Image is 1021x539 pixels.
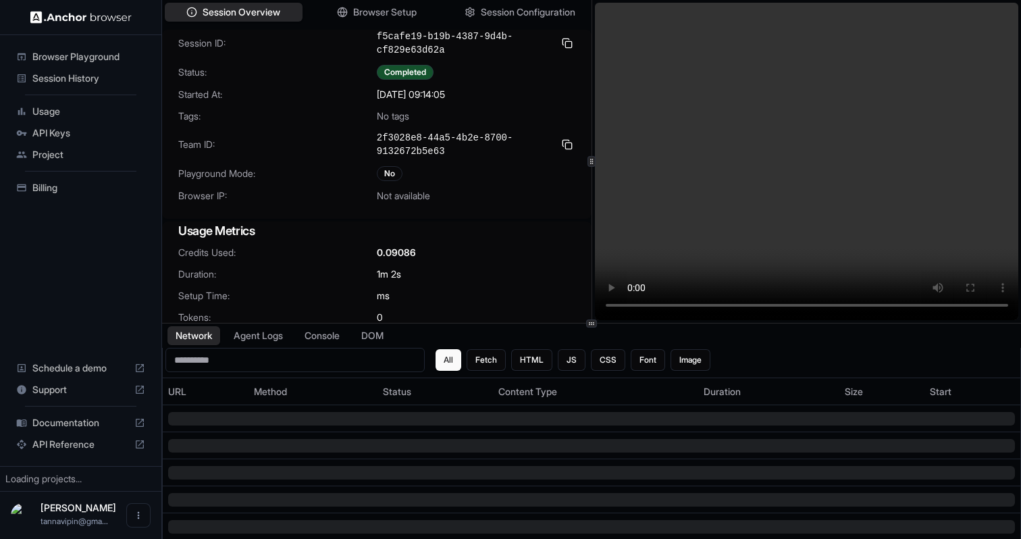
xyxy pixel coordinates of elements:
[511,349,552,371] button: HTML
[41,516,108,526] span: tannavipin@gmail.com
[126,503,151,528] button: Open menu
[631,349,665,371] button: Font
[377,65,434,80] div: Completed
[11,357,151,379] div: Schedule a demo
[178,189,377,203] span: Browser IP:
[704,385,834,399] div: Duration
[11,122,151,144] div: API Keys
[168,385,243,399] div: URL
[467,349,506,371] button: Fetch
[32,416,129,430] span: Documentation
[178,311,377,324] span: Tokens:
[178,267,377,281] span: Duration:
[178,109,377,123] span: Tags:
[11,503,35,528] img: Vipin Tanna
[11,144,151,165] div: Project
[498,385,692,399] div: Content Type
[671,349,710,371] button: Image
[353,5,417,19] span: Browser Setup
[377,311,383,324] span: 0
[436,349,461,371] button: All
[377,267,401,281] span: 1m 2s
[353,326,392,345] button: DOM
[178,289,377,303] span: Setup Time:
[32,105,145,118] span: Usage
[383,385,488,399] div: Status
[558,349,585,371] button: JS
[591,349,625,371] button: CSS
[254,385,373,399] div: Method
[167,326,220,345] button: Network
[32,361,129,375] span: Schedule a demo
[11,101,151,122] div: Usage
[377,289,390,303] span: ms
[845,385,920,399] div: Size
[178,36,377,50] span: Session ID:
[377,166,402,181] div: No
[30,11,132,24] img: Anchor Logo
[377,189,430,203] span: Not available
[32,383,129,396] span: Support
[41,502,116,513] span: Vipin Tanna
[481,5,575,19] span: Session Configuration
[178,138,377,151] span: Team ID:
[178,88,377,101] span: Started At:
[377,88,445,101] span: [DATE] 09:14:05
[178,246,377,259] span: Credits Used:
[178,66,377,79] span: Status:
[296,326,348,345] button: Console
[178,167,377,180] span: Playground Mode:
[5,472,156,486] div: Loading projects...
[11,379,151,401] div: Support
[226,326,291,345] button: Agent Logs
[178,222,575,240] h3: Usage Metrics
[11,68,151,89] div: Session History
[32,438,129,451] span: API Reference
[32,50,145,63] span: Browser Playground
[32,126,145,140] span: API Keys
[377,30,554,57] span: f5cafe19-b19b-4387-9d4b-cf829e63d62a
[32,72,145,85] span: Session History
[203,5,280,19] span: Session Overview
[11,434,151,455] div: API Reference
[377,109,409,123] span: No tags
[377,131,554,158] span: 2f3028e8-44a5-4b2e-8700-9132672b5e63
[930,385,1015,399] div: Start
[32,181,145,195] span: Billing
[377,246,416,259] span: 0.09086
[11,412,151,434] div: Documentation
[11,46,151,68] div: Browser Playground
[11,177,151,199] div: Billing
[32,148,145,161] span: Project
